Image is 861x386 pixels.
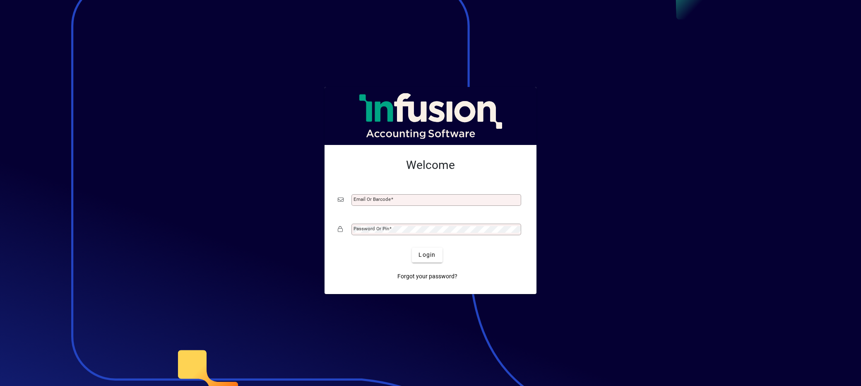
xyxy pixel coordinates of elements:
[338,158,523,172] h2: Welcome
[394,269,461,284] a: Forgot your password?
[354,196,391,202] mat-label: Email or Barcode
[354,226,389,232] mat-label: Password or Pin
[397,272,457,281] span: Forgot your password?
[412,248,442,263] button: Login
[418,251,435,259] span: Login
